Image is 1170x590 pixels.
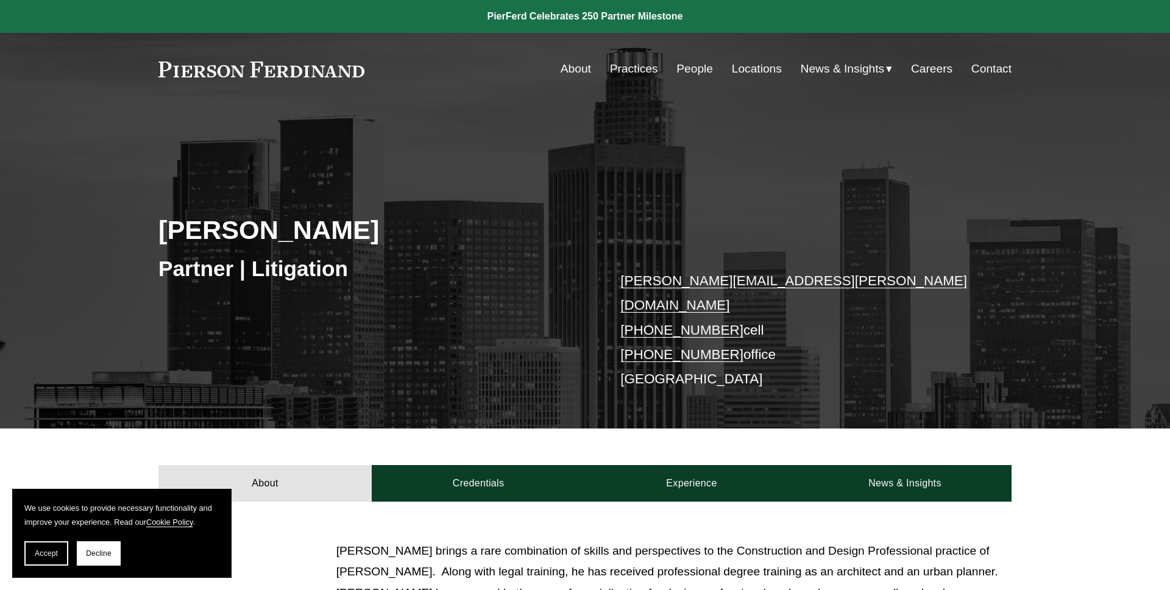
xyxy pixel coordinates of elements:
a: Experience [585,465,798,502]
span: News & Insights [801,59,885,80]
section: Cookie banner [12,489,232,578]
a: Careers [911,57,952,80]
a: News & Insights [798,465,1012,502]
a: [PHONE_NUMBER] [620,347,743,362]
button: Accept [24,541,68,566]
a: Cookie Policy [146,517,193,527]
a: About [561,57,591,80]
h2: [PERSON_NAME] [158,214,585,246]
span: Decline [86,549,112,558]
a: [PHONE_NUMBER] [620,322,743,338]
h3: Partner | Litigation [158,255,585,282]
a: About [158,465,372,502]
a: People [676,57,713,80]
button: Decline [77,541,121,566]
a: Credentials [372,465,585,502]
a: [PERSON_NAME][EMAIL_ADDRESS][PERSON_NAME][DOMAIN_NAME] [620,273,967,313]
a: folder dropdown [801,57,893,80]
p: cell office [GEOGRAPHIC_DATA] [620,269,976,392]
span: Accept [35,549,58,558]
p: We use cookies to provide necessary functionality and improve your experience. Read our . [24,501,219,529]
a: Locations [732,57,782,80]
a: Contact [971,57,1012,80]
a: Practices [610,57,658,80]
